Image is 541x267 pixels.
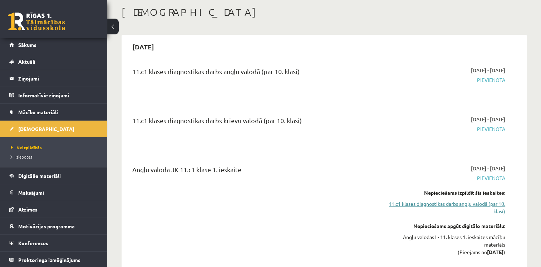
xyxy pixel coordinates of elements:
div: Nepieciešams apgūt digitālo materiālu: [388,222,505,230]
span: Sākums [18,42,36,48]
a: Digitālie materiāli [9,168,98,184]
span: Aktuāli [18,58,35,65]
span: Mācību materiāli [18,109,58,115]
span: [DEMOGRAPHIC_DATA] [18,126,74,132]
a: [DEMOGRAPHIC_DATA] [9,121,98,137]
a: Aktuāli [9,53,98,70]
h2: [DATE] [125,38,161,55]
span: Neizpildītās [11,145,42,150]
span: [DATE] - [DATE] [471,116,505,123]
h1: [DEMOGRAPHIC_DATA] [122,6,527,18]
a: Izlabotās [11,154,100,160]
span: [DATE] - [DATE] [471,67,505,74]
a: Sākums [9,37,98,53]
span: Pievienota [388,174,505,182]
span: [DATE] - [DATE] [471,165,505,172]
legend: Ziņojumi [18,70,98,87]
div: Nepieciešams izpildīt šīs ieskaites: [388,189,505,196]
a: Konferences [9,235,98,251]
a: 11.c1 klases diagnostikas darbs angļu valodā (par 10. klasi) [388,200,505,215]
span: Konferences [18,240,48,246]
span: Pievienota [388,125,505,133]
div: 11.c1 klases diagnostikas darbs krievu valodā (par 10. klasi) [132,116,377,129]
a: Informatīvie ziņojumi [9,87,98,103]
div: Angļu valodas I - 11. klases 1. ieskaites mācību materiāls (Pieejams no ) [388,233,505,256]
a: Atzīmes [9,201,98,218]
a: Rīgas 1. Tālmācības vidusskola [8,13,65,30]
span: Digitālie materiāli [18,173,61,179]
a: Ziņojumi [9,70,98,87]
legend: Maksājumi [18,184,98,201]
div: 11.c1 klases diagnostikas darbs angļu valodā (par 10. klasi) [132,67,377,80]
strong: [DATE] [487,249,503,255]
span: Atzīmes [18,206,38,213]
a: Maksājumi [9,184,98,201]
span: Proktoringa izmēģinājums [18,257,80,263]
legend: Informatīvie ziņojumi [18,87,98,103]
div: Angļu valoda JK 11.c1 klase 1. ieskaite [132,165,377,178]
span: Motivācijas programma [18,223,75,229]
span: Pievienota [388,76,505,84]
a: Mācību materiāli [9,104,98,120]
span: Izlabotās [11,154,32,160]
a: Neizpildītās [11,144,100,151]
a: Motivācijas programma [9,218,98,234]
